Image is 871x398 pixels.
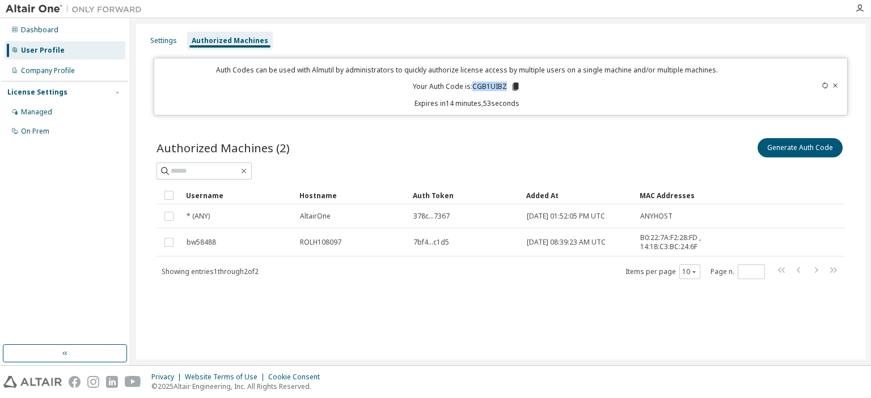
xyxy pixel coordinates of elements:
span: Items per page [625,264,700,279]
span: ANYHOST [640,212,673,221]
div: Auth Token [413,186,517,204]
div: Hostname [299,186,404,204]
div: Authorized Machines [192,36,268,45]
div: Username [186,186,290,204]
img: linkedin.svg [106,376,118,388]
img: youtube.svg [125,376,141,388]
div: Company Profile [21,66,75,75]
button: 10 [682,267,697,276]
p: Auth Codes can be used with Almutil by administrators to quickly authorize license access by mult... [161,65,772,75]
div: On Prem [21,127,49,136]
span: bw58488 [187,238,216,247]
span: [DATE] 08:39:23 AM UTC [527,238,606,247]
div: MAC Addresses [640,186,726,204]
span: 7bf4...c1d5 [413,238,449,247]
div: Managed [21,108,52,117]
span: ROLH108097 [300,238,341,247]
p: © 2025 Altair Engineering, Inc. All Rights Reserved. [151,382,327,391]
img: Altair One [6,3,147,15]
span: Page n. [711,264,765,279]
div: Settings [150,36,177,45]
span: B0:22:7A:F2:28:FD , 14:18:C3:BC:24:6F [640,233,725,251]
button: Generate Auth Code [758,138,843,157]
div: Added At [526,186,631,204]
img: altair_logo.svg [3,376,62,388]
div: Dashboard [21,25,58,35]
span: [DATE] 01:52:05 PM UTC [527,212,605,221]
img: facebook.svg [69,376,81,388]
div: Cookie Consent [268,373,327,382]
div: License Settings [7,88,67,97]
span: 378c...7367 [413,212,450,221]
span: Authorized Machines (2) [157,140,290,156]
div: Privacy [151,373,185,382]
div: User Profile [21,46,65,55]
span: * (ANY) [187,212,210,221]
span: Showing entries 1 through 2 of 2 [162,267,259,276]
span: AltairOne [300,212,331,221]
p: Expires in 14 minutes, 53 seconds [161,99,772,108]
div: Website Terms of Use [185,373,268,382]
img: instagram.svg [87,376,99,388]
p: Your Auth Code is: CGB1UIBZ [413,82,521,92]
